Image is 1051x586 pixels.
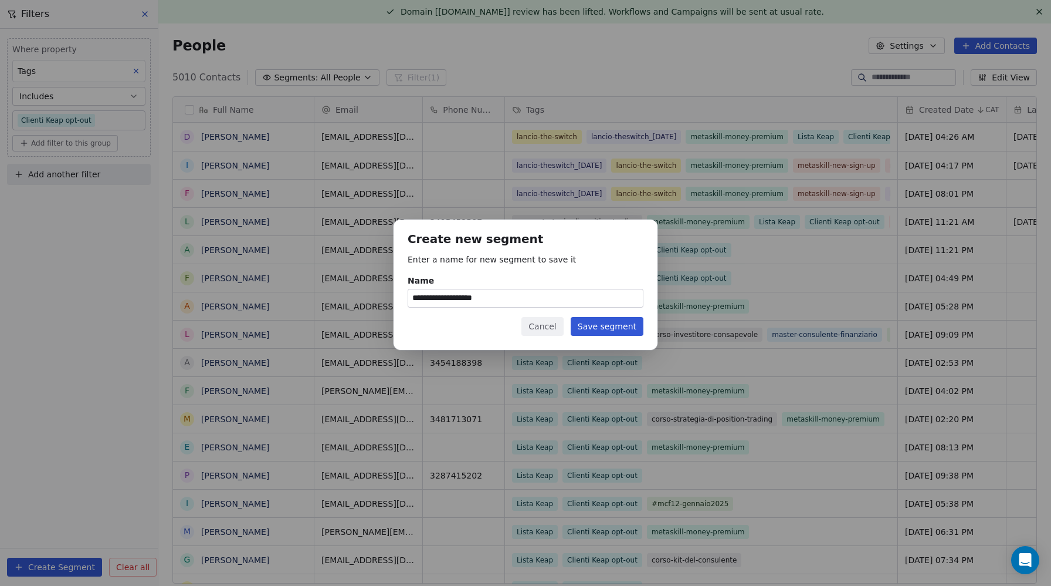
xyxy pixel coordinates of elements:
input: Name [408,289,643,307]
div: Name [408,275,643,287]
button: Cancel [521,317,563,336]
h1: Create new segment [408,234,643,246]
button: Save segment [571,317,643,336]
p: Enter a name for new segment to save it [408,254,643,265]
